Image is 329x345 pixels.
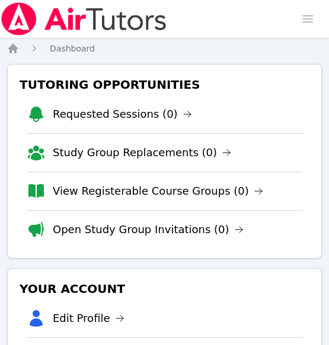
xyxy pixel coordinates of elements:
[53,106,192,122] a: Requested Sessions (0)
[53,144,231,161] a: Study Group Replacements (0)
[17,74,312,95] h3: Tutoring Opportunities
[53,221,244,238] a: Open Study Group Invitations (0)
[50,43,95,54] a: Dashboard
[50,44,95,53] span: Dashboard
[17,278,312,299] h3: Your Account
[7,43,322,54] nav: Breadcrumb
[53,310,124,327] a: Edit Profile
[53,183,263,199] a: View Registerable Course Groups (0)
